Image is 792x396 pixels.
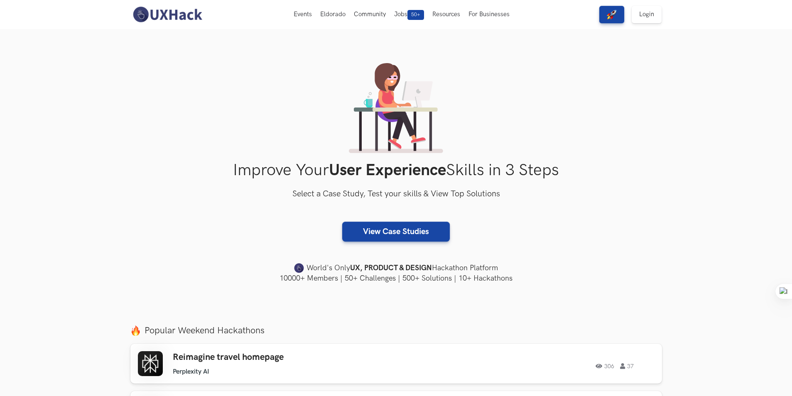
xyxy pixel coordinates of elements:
img: lady working on laptop [349,63,443,153]
span: 50+ [407,10,424,20]
a: Reimagine travel homepage Perplexity AI 306 37 [130,344,662,384]
strong: UX, PRODUCT & DESIGN [350,262,432,274]
h4: World's Only Hackathon Platform [130,262,662,274]
a: Login [632,6,662,23]
h3: Reimagine travel homepage [173,352,409,363]
a: View Case Studies [342,222,450,242]
span: 306 [596,363,614,369]
strong: User Experience [329,161,446,180]
img: uxhack-favicon-image.png [294,263,304,274]
img: fire.png [130,325,141,336]
label: Popular Weekend Hackathons [130,325,662,336]
h3: Select a Case Study, Test your skills & View Top Solutions [130,188,662,201]
li: Perplexity AI [173,368,209,376]
img: UXHack-logo.png [130,6,204,23]
span: 37 [620,363,634,369]
img: rocket [607,10,617,20]
h1: Improve Your Skills in 3 Steps [130,161,662,180]
h4: 10000+ Members | 50+ Challenges | 500+ Solutions | 10+ Hackathons [130,273,662,284]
